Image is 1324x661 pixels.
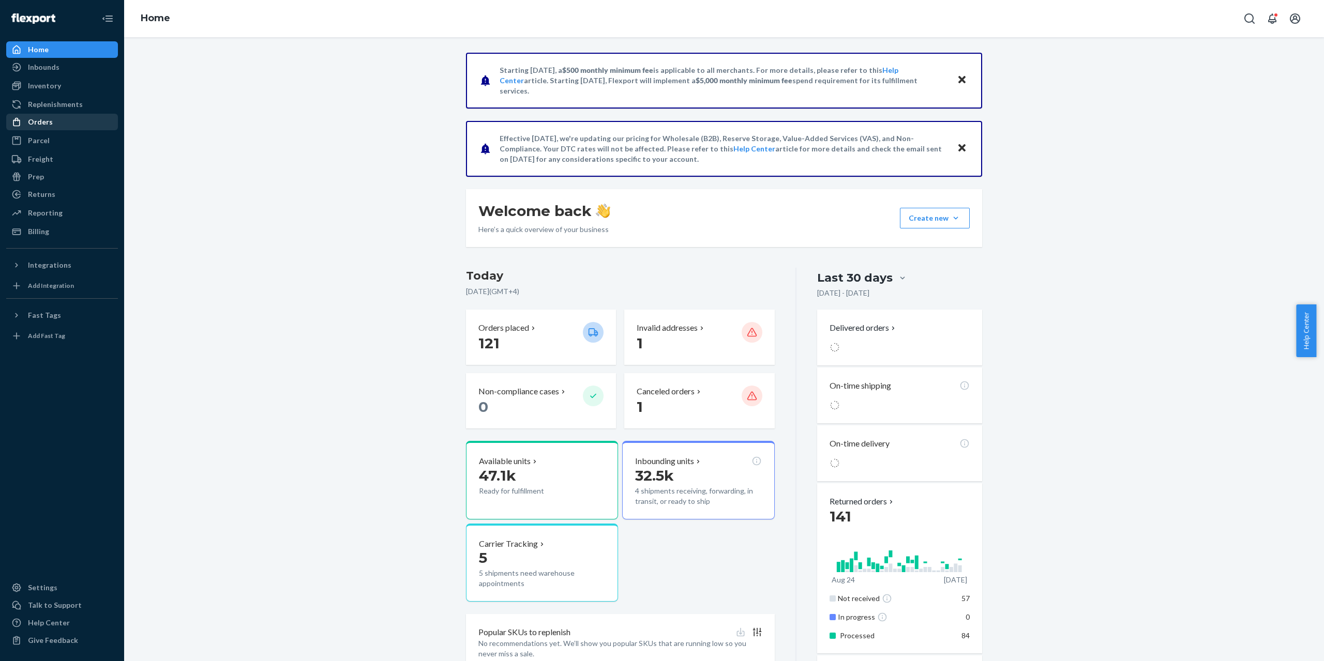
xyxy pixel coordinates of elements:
button: Close Navigation [97,8,118,29]
span: 121 [478,334,500,352]
span: $5,000 monthly minimum fee [696,76,792,85]
button: Integrations [6,257,118,273]
p: Aug 24 [832,575,855,585]
div: Help Center [28,618,70,628]
button: Create new [900,208,970,228]
button: Give Feedback [6,632,118,649]
p: Orders placed [478,322,529,334]
p: [DATE] - [DATE] [817,288,869,298]
p: Available units [479,455,531,467]
p: Popular SKUs to replenish [478,626,570,638]
a: Billing [6,223,118,240]
p: 4 shipments receiving, forwarding, in transit, or ready to ship [635,486,761,506]
button: Invalid addresses 1 [624,310,774,365]
a: Reporting [6,205,118,221]
a: Add Fast Tag [6,328,118,344]
button: Help Center [1296,304,1316,357]
p: Here’s a quick overview of your business [478,224,610,235]
span: 1 [637,398,643,416]
a: Orders [6,114,118,130]
div: Inventory [28,81,61,91]
a: Help Center [733,144,775,153]
div: Orders [28,117,53,127]
p: No recommendations yet. We’ll show you popular SKUs that are running low so you never miss a sale. [478,638,762,659]
div: Freight [28,154,53,164]
span: 32.5k [635,467,674,484]
a: Replenishments [6,96,118,113]
div: Returns [28,189,55,199]
img: Flexport logo [11,13,55,24]
p: Inbounding units [635,455,694,467]
a: Freight [6,151,118,167]
button: Returned orders [830,496,895,508]
button: Inbounding units32.5k4 shipments receiving, forwarding, in transit, or ready to ship [622,441,774,519]
div: Add Fast Tag [28,331,65,340]
button: Orders placed 121 [466,310,616,365]
div: Not received [838,593,944,604]
button: Canceled orders 1 [624,373,774,428]
p: Invalid addresses [637,322,698,334]
img: hand-wave emoji [596,204,610,218]
div: Home [28,44,49,55]
p: Non-compliance cases [478,386,559,397]
button: Non-compliance cases 0 [466,373,616,428]
button: Available units47.1kReady for fulfillment [466,441,618,519]
a: Inbounds [6,59,118,75]
p: Processed [840,631,942,641]
button: Close [955,141,969,156]
button: Carrier Tracking55 shipments need warehouse appointments [466,524,618,602]
div: Billing [28,226,49,237]
a: Home [6,41,118,58]
span: 84 [961,631,970,640]
span: 1 [637,334,643,352]
span: 5 [479,549,487,566]
p: Effective [DATE], we're updating our pricing for Wholesale (B2B), Reserve Storage, Value-Added Se... [500,133,947,164]
div: Fast Tags [28,310,61,320]
button: Delivered orders [830,322,897,334]
h3: Today [466,268,775,284]
a: Returns [6,186,118,203]
div: In progress [838,612,944,622]
div: Settings [28,582,57,593]
button: Open notifications [1262,8,1283,29]
span: 141 [830,508,851,525]
button: Close [955,73,969,88]
a: Settings [6,579,118,596]
div: Talk to Support [28,600,82,610]
a: Inventory [6,78,118,94]
div: Give Feedback [28,635,78,645]
div: Parcel [28,135,50,146]
p: 5 shipments need warehouse appointments [479,568,605,589]
a: Prep [6,168,118,185]
a: Parcel [6,132,118,149]
p: Starting [DATE], a is applicable to all merchants. For more details, please refer to this article... [500,65,947,96]
span: 0 [478,398,488,416]
button: Open Search Box [1239,8,1260,29]
div: Inbounds [28,62,59,72]
span: 0 [966,612,970,621]
span: 47.1k [479,467,516,484]
p: [DATE] ( GMT+4 ) [466,286,775,297]
p: [DATE] [944,575,967,585]
h1: Welcome back [478,202,610,220]
button: Open account menu [1285,8,1305,29]
a: Home [141,12,170,24]
a: Add Integration [6,278,118,294]
p: On-time shipping [830,380,891,392]
ol: breadcrumbs [132,4,178,34]
p: Canceled orders [637,386,695,397]
div: Replenishments [28,99,83,110]
p: On-time delivery [830,438,890,450]
a: Help Center [6,614,118,631]
button: Fast Tags [6,307,118,324]
div: Last 30 days [817,270,893,286]
p: Carrier Tracking [479,538,538,550]
div: Prep [28,172,44,182]
a: Talk to Support [6,597,118,613]
span: 57 [961,594,970,603]
div: Integrations [28,260,71,270]
div: Add Integration [28,281,74,290]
